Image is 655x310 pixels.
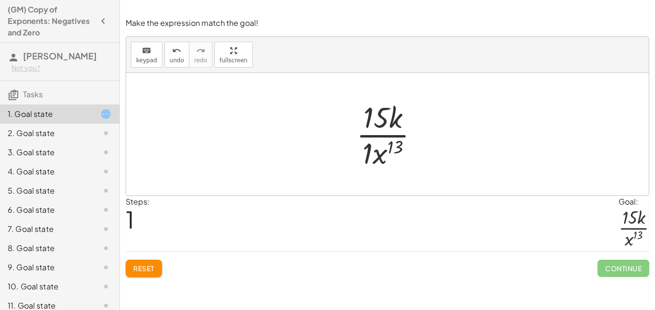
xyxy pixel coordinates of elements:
[8,108,85,120] div: 1. Goal state
[142,45,151,57] i: keyboard
[12,63,112,73] div: Not you?
[100,223,112,235] i: Task not started.
[100,108,112,120] i: Task started.
[8,166,85,177] div: 4. Goal state
[8,147,85,158] div: 3. Goal state
[100,185,112,196] i: Task not started.
[196,45,205,57] i: redo
[126,260,162,277] button: Reset
[214,42,253,68] button: fullscreen
[189,42,212,68] button: redoredo
[136,57,157,64] span: keypad
[220,57,247,64] span: fullscreen
[100,147,112,158] i: Task not started.
[8,242,85,254] div: 8. Goal state
[100,127,112,139] i: Task not started.
[170,57,184,64] span: undo
[100,281,112,292] i: Task not started.
[100,242,112,254] i: Task not started.
[8,223,85,235] div: 7. Goal state
[8,281,85,292] div: 10. Goal state
[8,127,85,139] div: 2. Goal state
[133,264,154,273] span: Reset
[172,45,181,57] i: undo
[100,262,112,273] i: Task not started.
[8,204,85,216] div: 6. Goal state
[619,196,649,207] div: Goal:
[126,196,150,207] label: Steps:
[8,185,85,196] div: 5. Goal state
[194,57,207,64] span: redo
[126,205,134,234] span: 1
[126,18,649,29] p: Make the expression match the goal!
[8,262,85,273] div: 9. Goal state
[8,4,94,38] h4: (GM) Copy of Exponents: Negatives and Zero
[131,42,163,68] button: keyboardkeypad
[100,166,112,177] i: Task not started.
[164,42,189,68] button: undoundo
[23,50,97,61] span: [PERSON_NAME]
[23,89,43,99] span: Tasks
[100,204,112,216] i: Task not started.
